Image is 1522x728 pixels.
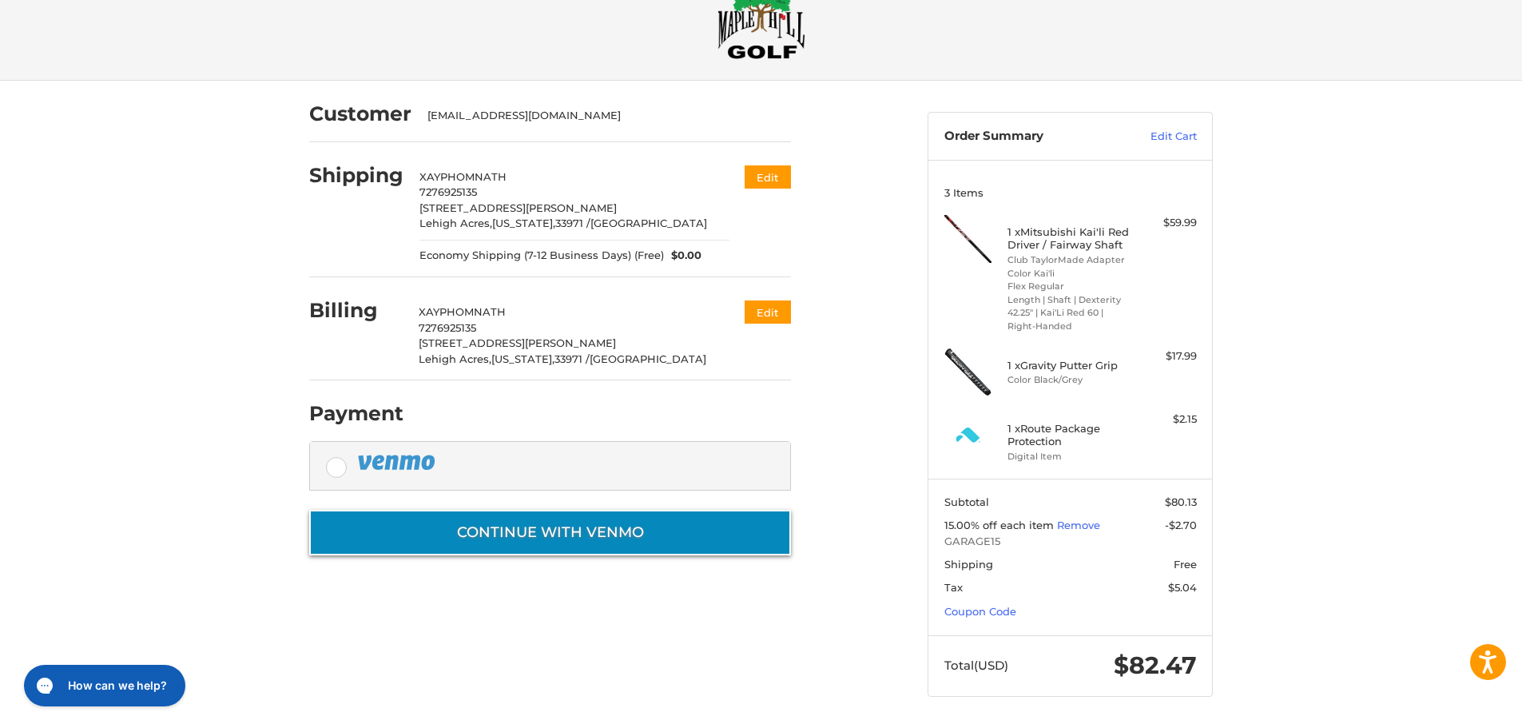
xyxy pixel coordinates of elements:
[1134,348,1197,364] div: $17.99
[419,170,440,183] span: XAY
[1007,253,1130,267] li: Club TaylorMade Adapter
[492,217,555,229] span: [US_STATE],
[590,217,707,229] span: [GEOGRAPHIC_DATA]
[1168,581,1197,594] span: $5.04
[1134,215,1197,231] div: $59.99
[419,248,664,264] span: Economy Shipping (7-12 Business Days) (Free)
[1134,412,1197,428] div: $2.15
[555,217,590,229] span: 33971 /
[419,321,476,334] span: 7276925135
[357,452,439,472] img: PayPal icon
[419,201,617,214] span: [STREET_ADDRESS][PERSON_NAME]
[944,186,1197,199] h3: 3 Items
[944,581,963,594] span: Tax
[1165,495,1197,508] span: $80.13
[419,352,491,365] span: Lehigh Acres,
[944,534,1197,550] span: GARAGE15
[309,510,791,555] button: Continue with Venmo
[1007,373,1130,387] li: Color Black/Grey
[1007,293,1130,333] li: Length | Shaft | Dexterity 42.25" | Kai'Li Red 60 | Right-Handed
[1174,558,1197,571] span: Free
[1114,650,1197,680] span: $82.47
[419,185,477,198] span: 7276925135
[309,298,403,323] h2: Billing
[1165,519,1197,531] span: -$2.70
[419,305,439,318] span: XAY
[1116,129,1197,145] a: Edit Cart
[590,352,706,365] span: [GEOGRAPHIC_DATA]
[427,108,776,124] div: [EMAIL_ADDRESS][DOMAIN_NAME]
[1007,450,1130,463] li: Digital Item
[491,352,554,365] span: [US_STATE],
[745,300,791,324] button: Edit
[1007,280,1130,293] li: Flex Regular
[309,401,403,426] h2: Payment
[944,605,1016,618] a: Coupon Code
[944,658,1008,673] span: Total (USD)
[309,101,411,126] h2: Customer
[1007,359,1130,372] h4: 1 x Gravity Putter Grip
[1057,519,1100,531] a: Remove
[419,217,492,229] span: Lehigh Acres,
[1007,267,1130,280] li: Color Kai'li
[944,519,1057,531] span: 15.00% off each item
[745,165,791,189] button: Edit
[419,336,616,349] span: [STREET_ADDRESS][PERSON_NAME]
[554,352,590,365] span: 33971 /
[944,495,989,508] span: Subtotal
[1007,225,1130,252] h4: 1 x Mitsubishi Kai'li Red Driver / Fairway Shaft
[309,163,403,188] h2: Shipping
[1007,422,1130,448] h4: 1 x Route Package Protection
[439,305,506,318] span: PHOMNATH
[944,129,1116,145] h3: Order Summary
[440,170,507,183] span: PHOMNATH
[16,659,190,712] iframe: Gorgias live chat messenger
[944,558,993,571] span: Shipping
[664,248,702,264] span: $0.00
